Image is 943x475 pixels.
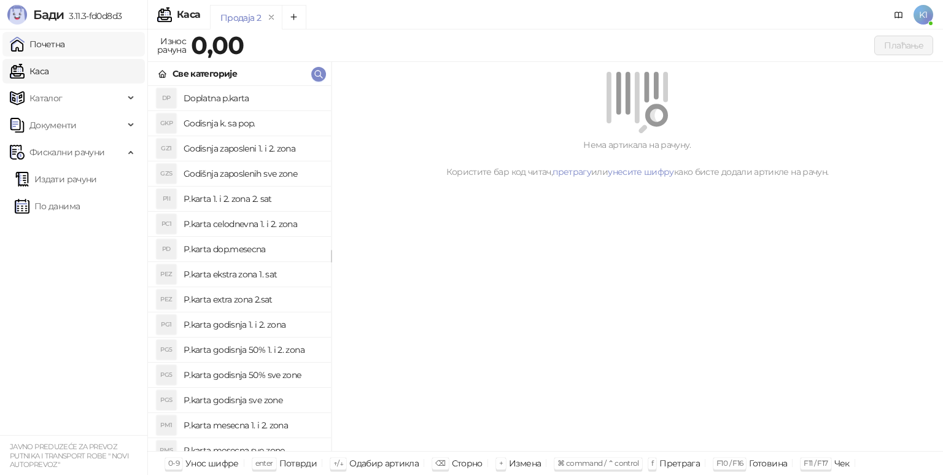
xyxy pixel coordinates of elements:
span: Фискални рачуни [29,140,104,164]
div: PGS [157,390,176,410]
h4: P.karta godisnja 1. i 2. zona [184,315,321,334]
span: ⌘ command / ⌃ control [557,458,639,468]
div: Потврди [279,455,317,471]
a: Почетна [10,32,65,56]
div: GKP [157,114,176,133]
div: Сторно [452,455,483,471]
span: enter [255,458,273,468]
span: + [499,458,503,468]
div: Измена [509,455,541,471]
h4: P.karta godisnja 50% sve zone [184,365,321,385]
h4: P.karta godisnja 50% 1. i 2. zona [184,340,321,360]
div: Чек [834,455,850,471]
h4: Doplatna p.karta [184,88,321,108]
div: PD [157,239,176,259]
h4: P.karta dop.mesecna [184,239,321,259]
span: f [651,458,653,468]
div: PC1 [157,214,176,234]
div: Каса [177,10,200,20]
h4: P.karta extra zona 2.sat [184,290,321,309]
a: Издати рачуни [15,167,97,191]
div: Одабир артикла [349,455,419,471]
span: Документи [29,113,76,137]
span: F10 / F16 [716,458,743,468]
div: Продаја 2 [220,11,261,25]
h4: P.karta mesecna 1. i 2. zona [184,415,321,435]
a: Каса [10,59,49,83]
button: Плаћање [874,36,933,55]
div: Унос шифре [185,455,239,471]
span: Каталог [29,86,63,110]
a: Документација [889,5,909,25]
h4: P.karta celodnevna 1. i 2. zona [184,214,321,234]
div: GZ1 [157,139,176,158]
button: remove [263,12,279,23]
div: PEZ [157,265,176,284]
h4: P.karta ekstra zona 1. sat [184,265,321,284]
span: ↑/↓ [333,458,343,468]
div: Нема артикала на рачуну. Користите бар код читач, или како бисте додали артикле на рачун. [346,138,928,179]
div: grid [148,86,331,451]
div: Све категорије [173,67,237,80]
h4: Godisnja k. sa pop. [184,114,321,133]
h4: Godišnja zaposlenih sve zone [184,164,321,183]
h4: P.karta 1. i 2. zona 2. sat [184,189,321,209]
div: GZS [157,164,176,183]
div: PG5 [157,365,176,385]
div: P1I [157,189,176,209]
div: Износ рачуна [155,33,188,58]
div: Претрага [659,455,700,471]
h4: P.karta mesecna sve zone [184,441,321,460]
a: По данима [15,194,80,218]
div: DP [157,88,176,108]
a: претрагу [553,166,591,177]
span: 3.11.3-fd0d8d3 [64,10,122,21]
button: Add tab [282,5,306,29]
div: PEZ [157,290,176,309]
a: унесите шифру [608,166,674,177]
div: Готовина [749,455,787,471]
span: 0-9 [168,458,179,468]
h4: P.karta godisnja sve zone [184,390,321,410]
div: PM1 [157,415,176,435]
div: PG1 [157,315,176,334]
strong: 0,00 [191,30,244,60]
span: F11 / F17 [804,458,828,468]
span: K1 [914,5,933,25]
div: PMS [157,441,176,460]
span: Бади [33,7,64,22]
img: Logo [7,5,27,25]
div: PG5 [157,340,176,360]
span: ⌫ [435,458,445,468]
h4: Godisnja zaposleni 1. i 2. zona [184,139,321,158]
small: JAVNO PREDUZEĆE ZA PREVOZ PUTNIKA I TRANSPORT ROBE " NOVI AUTOPREVOZ" [10,442,129,469]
